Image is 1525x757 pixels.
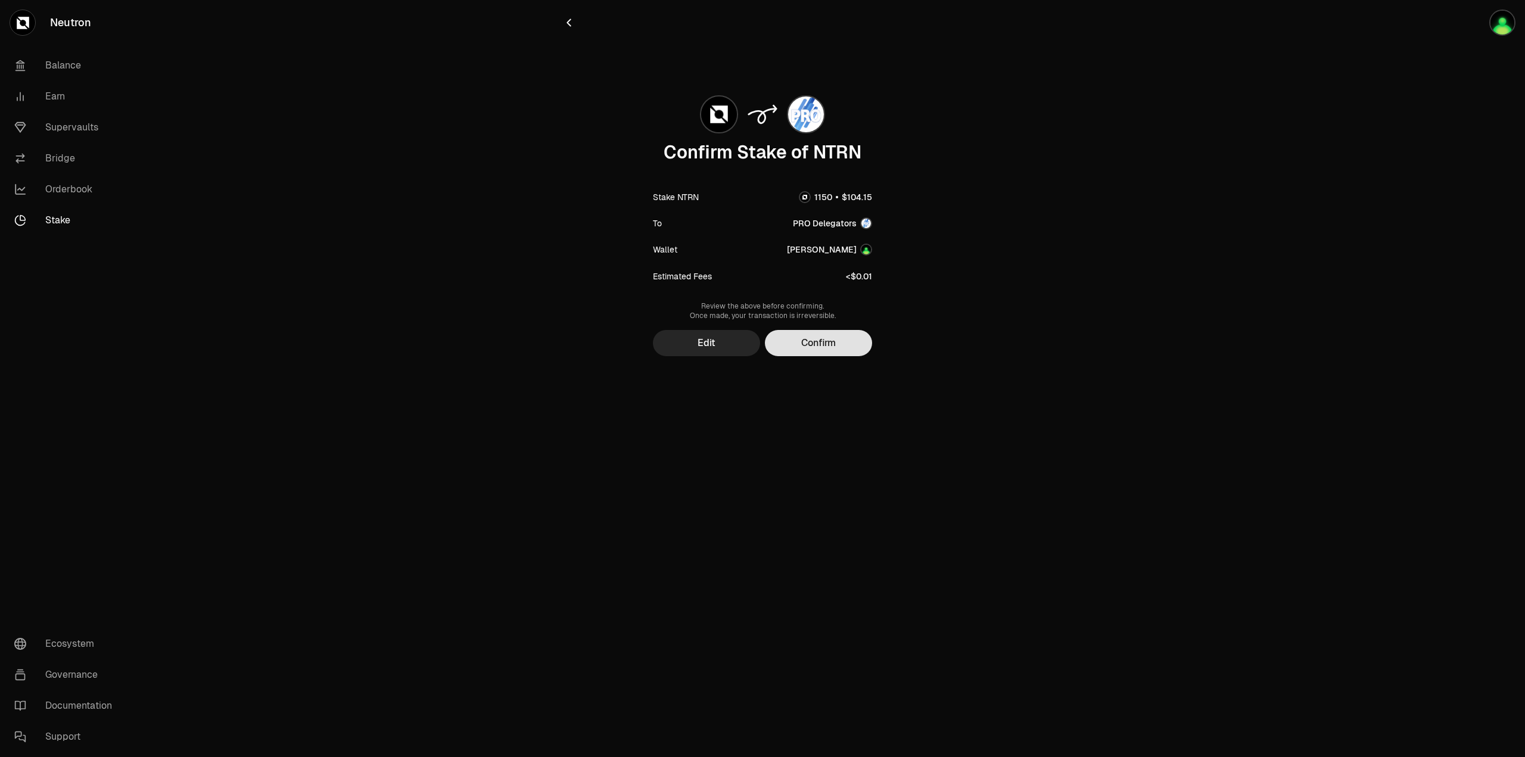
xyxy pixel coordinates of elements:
button: Confirm [765,330,872,356]
a: Bridge [5,143,129,174]
a: Balance [5,50,129,81]
a: Stake [5,205,129,236]
a: Orderbook [5,174,129,205]
img: PRO Delegators Logo [787,95,825,133]
img: NTRN Logo [701,96,737,132]
a: Supervaults [5,112,129,143]
a: Documentation [5,690,129,721]
img: PRO Delegators Logo [860,217,872,229]
button: [PERSON_NAME] [787,244,872,256]
div: PRO Delegators [793,217,857,229]
div: Review the above before confirming. Once made, your transaction is irreversible. [653,301,872,320]
button: Edit [653,330,760,356]
a: Support [5,721,129,752]
img: Kepler [1489,10,1515,36]
div: [PERSON_NAME] [787,244,857,256]
img: Account Image [860,244,872,256]
a: Ecosystem [5,628,129,659]
img: NTRN Logo [800,192,810,202]
a: Earn [5,81,129,112]
div: To [653,217,662,229]
div: Wallet [653,244,677,256]
a: Governance [5,659,129,690]
div: Stake NTRN [653,191,699,203]
div: Estimated Fees [653,270,712,282]
div: Confirm Stake of NTRN [653,143,872,162]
